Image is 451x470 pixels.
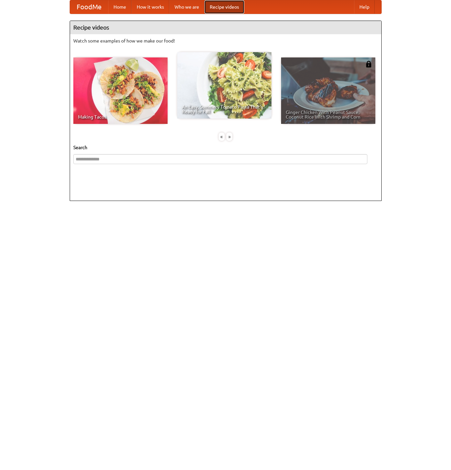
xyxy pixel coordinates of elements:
a: Making Tacos [73,57,168,124]
a: An Easy, Summery Tomato Pasta That's Ready for Fall [177,52,271,119]
p: Watch some examples of how we make our food! [73,38,378,44]
h4: Recipe videos [70,21,381,34]
h5: Search [73,144,378,151]
div: » [226,133,232,141]
a: Who we are [169,0,204,14]
a: Home [108,0,131,14]
div: « [219,133,225,141]
span: Making Tacos [78,115,163,119]
a: FoodMe [70,0,108,14]
img: 483408.png [365,61,372,67]
a: Help [354,0,375,14]
span: An Easy, Summery Tomato Pasta That's Ready for Fall [182,105,267,114]
a: How it works [131,0,169,14]
a: Recipe videos [204,0,244,14]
